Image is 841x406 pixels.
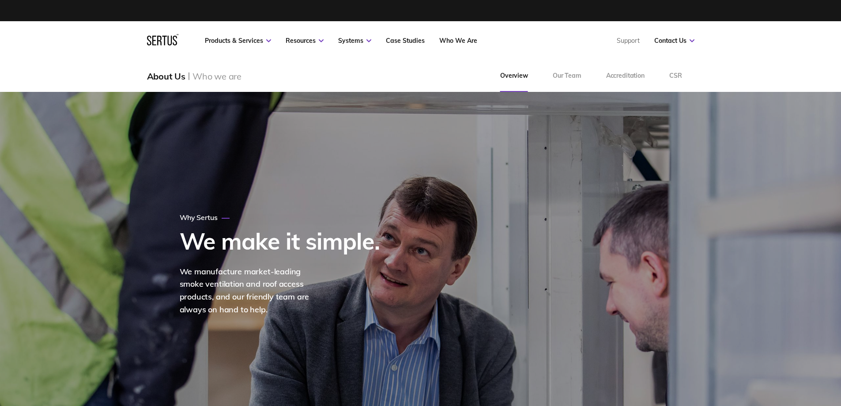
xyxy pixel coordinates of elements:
a: Resources [286,37,324,45]
div: Who we are [192,71,241,82]
div: Why Sertus [180,213,230,222]
div: We manufacture market-leading smoke ventilation and roof access products, and our friendly team a... [180,266,325,316]
h1: We make it simple. [180,228,380,254]
a: Products & Services [205,37,271,45]
a: Accreditation [594,60,657,92]
a: CSR [657,60,694,92]
iframe: Chat Widget [682,304,841,406]
a: Systems [338,37,371,45]
a: Contact Us [654,37,694,45]
a: Who We Are [439,37,477,45]
a: Our Team [540,60,594,92]
a: Case Studies [386,37,425,45]
a: Support [617,37,640,45]
div: About Us [147,71,185,82]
